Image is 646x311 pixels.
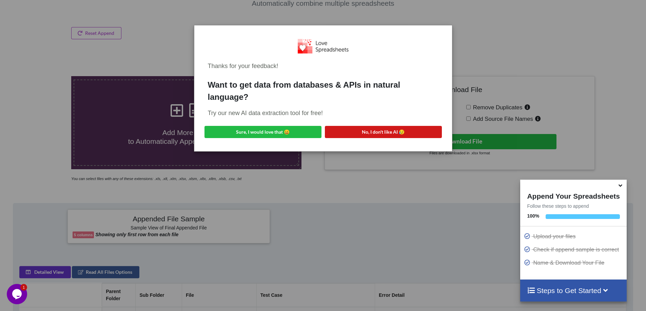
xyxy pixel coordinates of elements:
iframe: chat widget [7,284,28,304]
h4: Steps to Get Started [527,286,620,295]
p: Upload your files [524,232,625,241]
button: No, I don't like AI 😥 [325,126,442,138]
div: Try our new AI data extraction tool for free! [208,109,438,118]
b: 100 % [527,213,539,219]
div: Thanks for your feedback! [208,62,438,71]
p: Follow these steps to append [520,203,626,209]
h4: Append Your Spreadsheets [520,190,626,200]
img: Logo.png [298,39,349,53]
button: Sure, I would love that 😀 [204,126,321,138]
p: Name & Download Your File [524,259,625,267]
p: Check if append sample is correct [524,245,625,254]
div: Want to get data from databases & APIs in natural language? [208,79,438,103]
